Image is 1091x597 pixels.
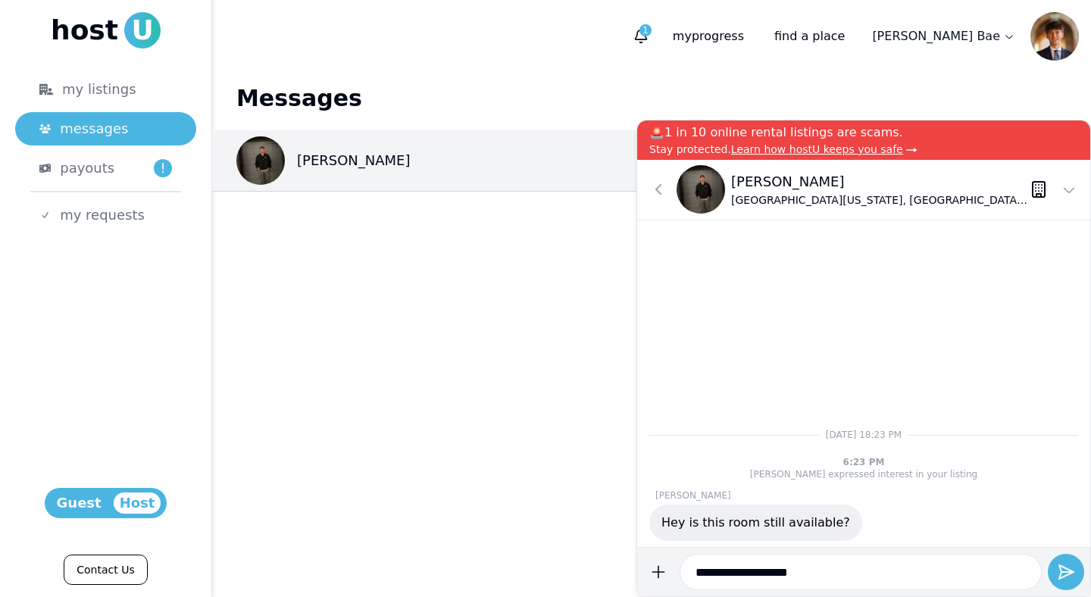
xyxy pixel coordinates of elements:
[114,492,161,514] span: Host
[15,73,196,106] a: my listings
[661,514,850,532] p: Hey is this room still available?
[673,29,692,43] span: my
[51,12,161,48] a: hostU
[639,24,652,36] span: 1
[124,12,161,48] span: U
[627,23,655,50] button: 1
[661,21,756,52] p: progress
[731,192,1030,208] p: [GEOGRAPHIC_DATA][US_STATE], [GEOGRAPHIC_DATA] ([GEOGRAPHIC_DATA]) ' 26
[51,492,108,514] span: Guest
[843,457,885,467] span: 6:23 PM
[872,27,1000,45] p: [PERSON_NAME] Bae
[15,152,196,185] a: payouts!
[60,158,114,179] span: payouts
[826,430,902,440] span: [DATE] 18:23 PM
[649,489,1078,502] p: [PERSON_NAME]
[51,15,118,45] span: host
[677,165,725,214] img: Daniel Dang avatar
[15,198,196,232] a: my requests
[64,555,147,585] a: Contact Us
[236,136,285,185] img: Daniel Dang avatar
[154,159,172,177] span: !
[60,118,128,139] span: messages
[731,171,1030,192] p: [PERSON_NAME]
[297,150,411,171] p: [PERSON_NAME]
[863,21,1024,52] a: [PERSON_NAME] Bae
[762,21,857,52] a: find a place
[1030,12,1079,61] img: Jackson Bae avatar
[60,205,145,226] span: my requests
[15,112,196,145] a: messages
[750,468,977,480] p: [PERSON_NAME] expressed interest in your listing
[649,123,1078,142] p: 🚨1 in 10 online rental listings are scams.
[649,142,1078,157] p: Stay protected.
[731,143,903,155] span: Learn how hostU keeps you safe
[39,79,172,100] div: my listings
[236,85,1067,112] h1: Messages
